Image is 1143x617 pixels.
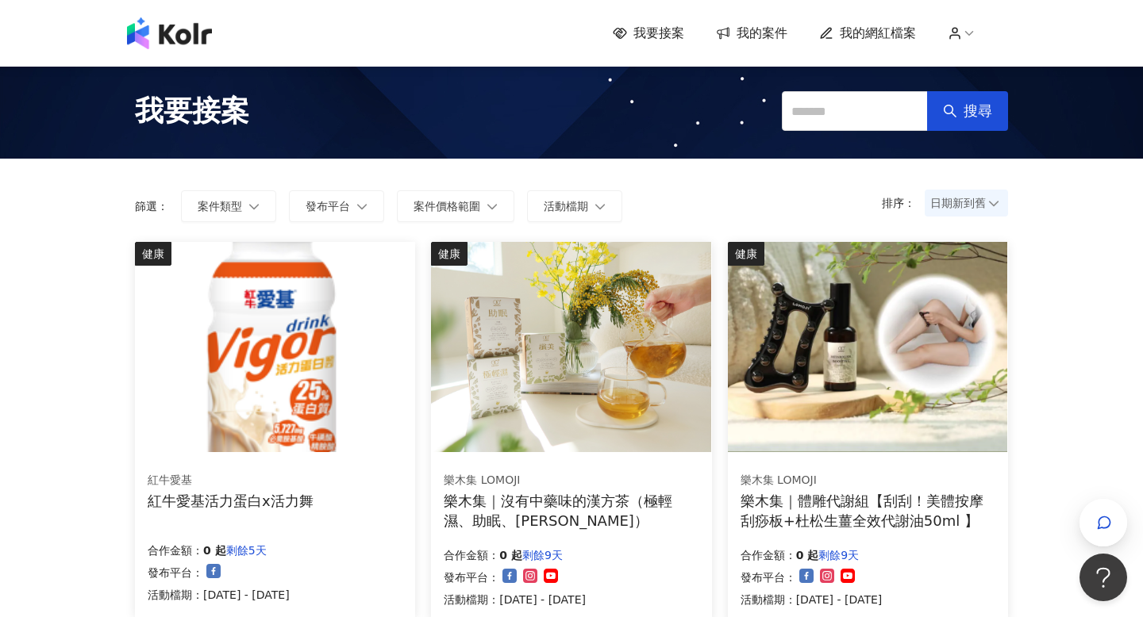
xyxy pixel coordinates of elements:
[148,491,314,511] div: 紅牛愛基活力蛋白x活力舞
[306,200,350,213] span: 發布平台
[741,590,883,609] p: 活動檔期：[DATE] - [DATE]
[135,242,171,266] div: 健康
[135,91,249,131] span: 我要接案
[840,25,916,42] span: 我的網紅檔案
[444,546,499,565] p: 合作金額：
[289,190,384,222] button: 發布平台
[741,568,796,587] p: 發布平台：
[716,25,787,42] a: 我的案件
[444,568,499,587] p: 發布平台：
[964,102,992,120] span: 搜尋
[818,546,859,565] p: 剩餘9天
[444,491,698,531] div: 樂木集｜沒有中藥味的漢方茶（極輕濕、助眠、[PERSON_NAME]）
[127,17,212,49] img: logo
[527,190,622,222] button: 活動檔期
[148,585,290,604] p: 活動檔期：[DATE] - [DATE]
[203,541,226,560] p: 0 起
[397,190,514,222] button: 案件價格範圍
[796,546,819,565] p: 0 起
[1079,554,1127,601] iframe: Help Scout Beacon - Open
[522,546,563,565] p: 剩餘9天
[148,563,203,582] p: 發布平台：
[737,25,787,42] span: 我的案件
[198,200,242,213] span: 案件類型
[499,546,522,565] p: 0 起
[544,200,588,213] span: 活動檔期
[148,541,203,560] p: 合作金額：
[135,242,414,452] img: 活力蛋白配方營養素
[728,242,764,266] div: 健康
[882,197,925,209] p: 排序：
[741,546,796,565] p: 合作金額：
[741,491,995,531] div: 樂木集｜體雕代謝組【刮刮！美體按摩刮痧板+杜松生薑全效代謝油50ml 】
[633,25,684,42] span: 我要接案
[741,473,995,489] div: 樂木集 LOMOJI
[930,191,1003,215] span: 日期新到舊
[414,200,480,213] span: 案件價格範圍
[226,541,267,560] p: 剩餘5天
[819,25,916,42] a: 我的網紅檔案
[444,590,586,609] p: 活動檔期：[DATE] - [DATE]
[135,200,168,213] p: 篩選：
[927,91,1008,131] button: 搜尋
[431,242,710,452] img: 樂木集｜沒有中藥味的漢方茶（極輕濕、助眠、亮妍）
[431,242,468,266] div: 健康
[943,104,957,118] span: search
[444,473,698,489] div: 樂木集 LOMOJI
[148,473,314,489] div: 紅牛愛基
[613,25,684,42] a: 我要接案
[181,190,276,222] button: 案件類型
[728,242,1007,452] img: 體雕代謝組【刮刮！美體按摩刮痧板+杜松生薑全效代謝油50ml 】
